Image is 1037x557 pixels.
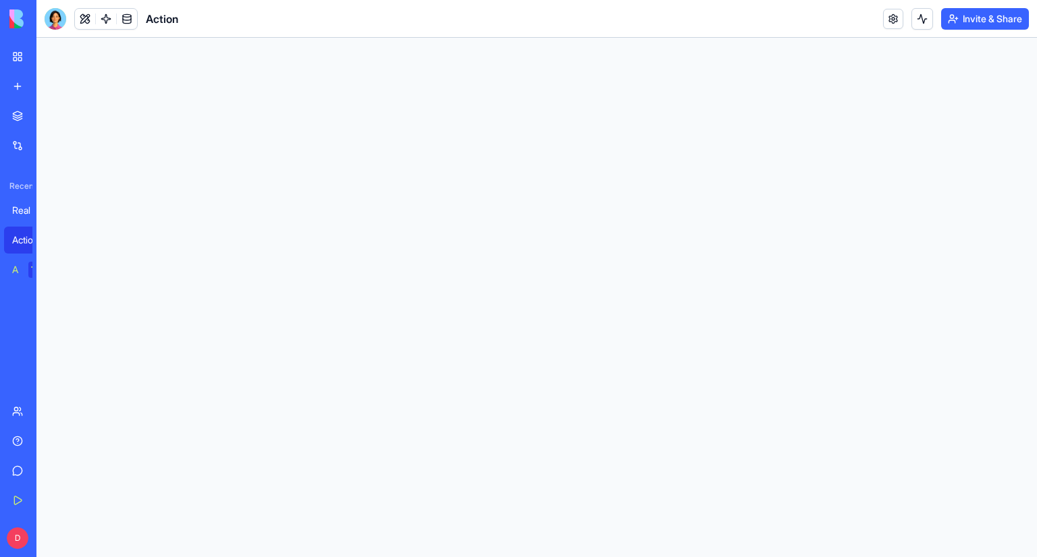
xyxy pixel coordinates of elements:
img: logo [9,9,93,28]
div: Action [12,233,50,247]
span: Recent [4,181,32,192]
div: TRY [28,262,50,278]
button: Invite & Share [941,8,1029,30]
div: Real Estate AI Assistant [12,204,50,217]
a: Action [4,227,58,254]
a: AI Logo GeneratorTRY [4,256,58,283]
div: AI Logo Generator [12,263,19,276]
a: Real Estate AI Assistant [4,197,58,224]
span: Action [146,11,178,27]
span: D [7,527,28,549]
